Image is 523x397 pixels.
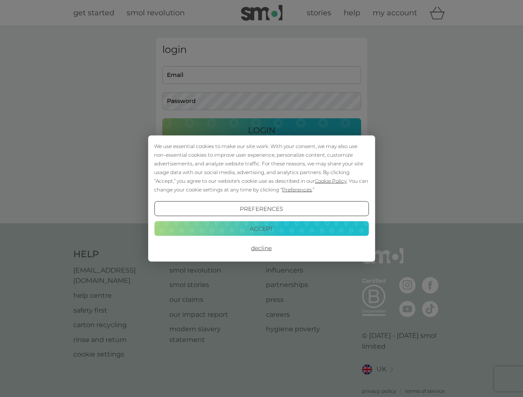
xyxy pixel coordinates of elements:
[154,241,369,256] button: Decline
[154,201,369,216] button: Preferences
[154,142,369,194] div: We use essential cookies to make our site work. With your consent, we may also use non-essential ...
[282,187,312,193] span: Preferences
[148,136,375,262] div: Cookie Consent Prompt
[315,178,347,184] span: Cookie Policy
[154,221,369,236] button: Accept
